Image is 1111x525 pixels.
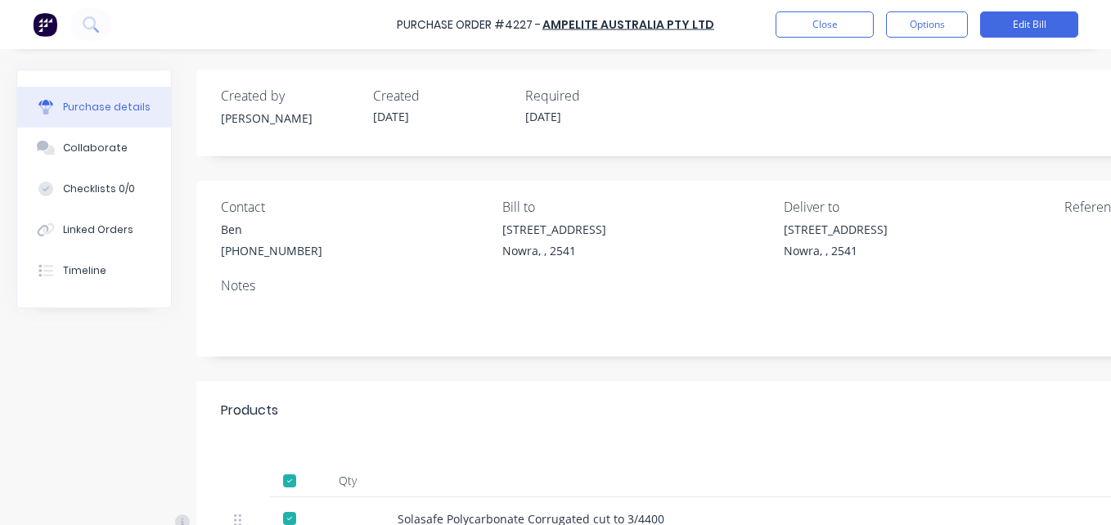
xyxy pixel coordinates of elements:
[221,86,360,105] div: Created by
[17,168,171,209] button: Checklists 0/0
[373,86,512,105] div: Created
[63,141,128,155] div: Collaborate
[17,250,171,291] button: Timeline
[17,209,171,250] button: Linked Orders
[221,401,278,420] div: Products
[776,11,874,38] button: Close
[397,16,541,34] div: Purchase Order #4227 -
[63,222,133,237] div: Linked Orders
[784,242,888,259] div: Nowra, , 2541
[63,100,151,114] div: Purchase details
[502,221,606,238] div: [STREET_ADDRESS]
[33,12,57,37] img: Factory
[784,221,888,238] div: [STREET_ADDRESS]
[221,197,490,217] div: Contact
[542,16,714,33] a: Ampelite Australia Pty Ltd
[221,221,322,238] div: Ben
[63,182,135,196] div: Checklists 0/0
[221,242,322,259] div: [PHONE_NUMBER]
[502,242,606,259] div: Nowra, , 2541
[502,197,771,217] div: Bill to
[63,263,106,278] div: Timeline
[525,86,664,105] div: Required
[17,87,171,128] button: Purchase details
[886,11,968,38] button: Options
[980,11,1078,38] button: Edit Bill
[17,128,171,168] button: Collaborate
[221,110,360,127] div: [PERSON_NAME]
[784,197,1053,217] div: Deliver to
[311,464,385,497] div: Qty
